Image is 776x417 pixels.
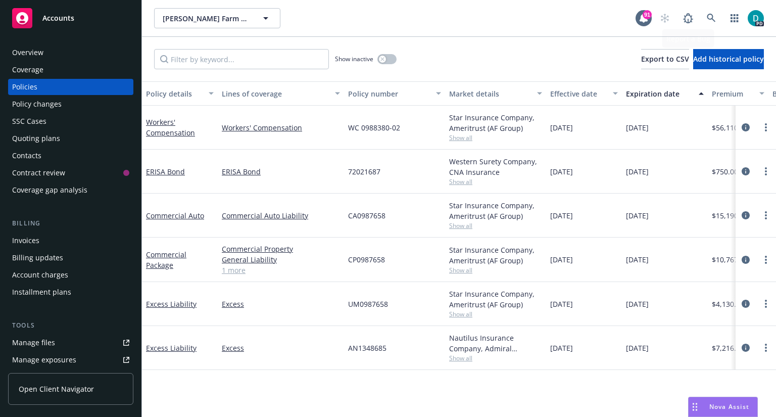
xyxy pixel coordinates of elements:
a: Workers' Compensation [222,122,340,133]
span: [DATE] [550,254,573,265]
button: Premium [708,81,768,106]
a: Quoting plans [8,130,133,147]
span: $56,110.00 [712,122,748,133]
span: [DATE] [626,299,649,309]
div: Drag to move [689,397,701,416]
div: Policy changes [12,96,62,112]
span: [DATE] [626,122,649,133]
div: Manage files [12,335,55,351]
a: Installment plans [8,284,133,300]
a: circleInformation [740,165,752,177]
div: Contacts [12,148,41,164]
a: ERISA Bond [222,166,340,177]
button: [PERSON_NAME] Farm Labor Inc. [154,8,280,28]
a: Excess Liability [146,343,197,353]
div: Premium [712,88,753,99]
span: [DATE] [626,343,649,353]
button: Policy details [142,81,218,106]
a: circleInformation [740,342,752,354]
a: more [760,254,772,266]
span: Accounts [42,14,74,22]
a: 1 more [222,265,340,275]
a: more [760,209,772,221]
a: circleInformation [740,298,752,310]
span: Show all [449,266,542,274]
span: 72021687 [348,166,380,177]
div: SSC Cases [12,113,46,129]
a: Excess [222,343,340,353]
div: Star Insurance Company, Ameritrust (AF Group) [449,245,542,266]
a: more [760,298,772,310]
span: [DATE] [550,210,573,221]
div: Overview [12,44,43,61]
div: Nautilus Insurance Company, Admiral Insurance Group ([PERSON_NAME] Corporation), XPT Specialty [449,333,542,354]
a: Search [701,8,721,28]
span: [DATE] [626,166,649,177]
div: Star Insurance Company, Ameritrust (AF Group) [449,200,542,221]
div: Star Insurance Company, Ameritrust (AF Group) [449,112,542,133]
div: Manage exposures [12,352,76,368]
span: Show all [449,177,542,186]
span: Show all [449,310,542,318]
button: Effective date [546,81,622,106]
a: Switch app [724,8,745,28]
a: Workers' Compensation [146,117,195,137]
span: $15,190.00 [712,210,748,221]
span: UM0987658 [348,299,388,309]
a: Commercial Package [146,250,186,270]
span: [DATE] [550,299,573,309]
button: Lines of coverage [218,81,344,106]
button: Expiration date [622,81,708,106]
a: Policy changes [8,96,133,112]
a: Manage exposures [8,352,133,368]
div: Billing updates [12,250,63,266]
a: Coverage [8,62,133,78]
a: Coverage gap analysis [8,182,133,198]
a: SSC Cases [8,113,133,129]
span: [DATE] [626,210,649,221]
span: $750.00 [712,166,738,177]
div: Effective date [550,88,607,99]
a: circleInformation [740,209,752,221]
div: Coverage [12,62,43,78]
a: Account charges [8,267,133,283]
a: Policies [8,79,133,95]
span: $7,216.00 [712,343,744,353]
span: Export to CSV [641,54,689,64]
div: Policy details [146,88,203,99]
a: Commercial Auto Liability [222,210,340,221]
div: Tools [8,320,133,331]
button: Add historical policy [693,49,764,69]
span: WC 0988380-02 [348,122,400,133]
a: General Liability [222,254,340,265]
div: Policy number [348,88,430,99]
div: Policies [12,79,37,95]
span: [DATE] [550,166,573,177]
div: Installment plans [12,284,71,300]
span: [PERSON_NAME] Farm Labor Inc. [163,13,250,24]
a: circleInformation [740,121,752,133]
span: Nova Assist [709,402,749,411]
a: Manage files [8,335,133,351]
a: ERISA Bond [146,167,185,176]
button: Policy number [344,81,445,106]
div: Coverage gap analysis [12,182,87,198]
span: $4,130.00 [712,299,744,309]
a: Commercial Auto [146,211,204,220]
span: $10,767.00 [712,254,748,265]
span: AN1348685 [348,343,386,353]
span: Show all [449,354,542,362]
div: Contract review [12,165,65,181]
a: Start snowing [655,8,675,28]
span: Show inactive [335,55,373,63]
a: circleInformation [740,254,752,266]
span: Show all [449,133,542,142]
div: Market details [449,88,531,99]
div: Western Surety Company, CNA Insurance [449,156,542,177]
a: more [760,342,772,354]
input: Filter by keyword... [154,49,329,69]
div: Account charges [12,267,68,283]
button: Market details [445,81,546,106]
a: Overview [8,44,133,61]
